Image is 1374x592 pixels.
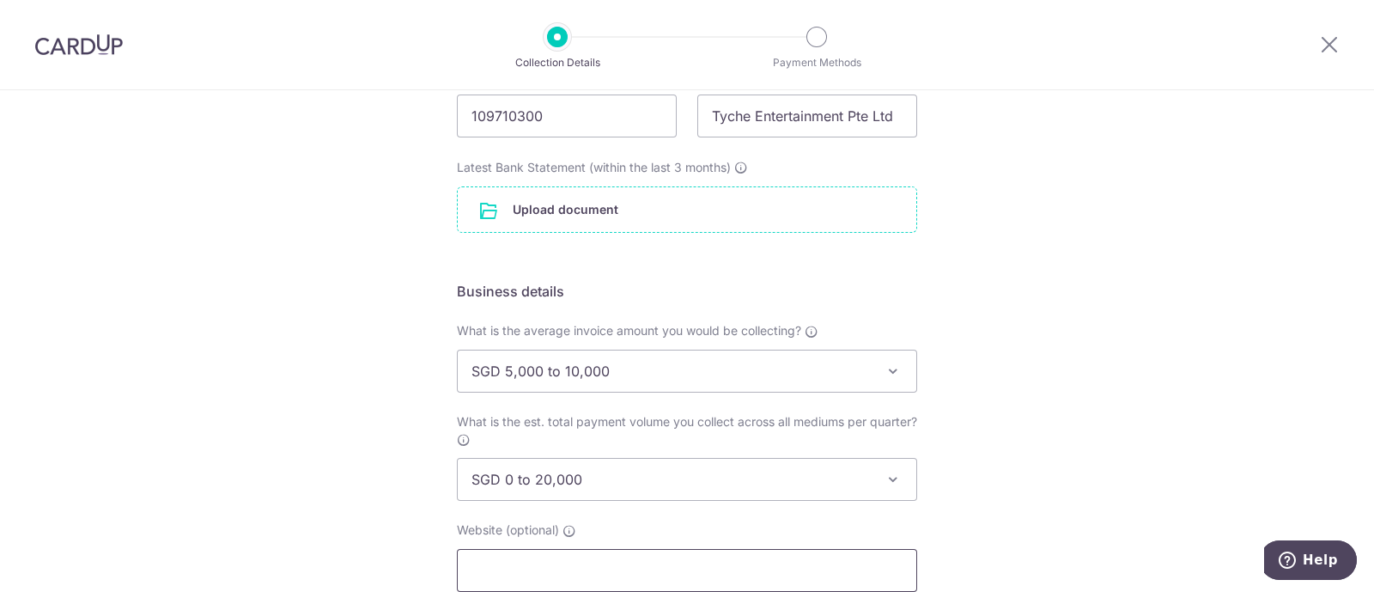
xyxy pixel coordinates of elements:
[39,12,74,27] span: Help
[458,459,916,500] span: SGD 0 to 20,000
[457,323,801,338] span: What is the average invoice amount you would be collecting?
[494,54,621,71] p: Collection Details
[457,160,731,174] span: Latest Bank Statement (within the last 3 months)
[1264,540,1357,583] iframe: Opens a widget where you can find more information
[457,522,559,537] span: Website (optional)
[457,186,917,233] div: Upload document
[458,351,916,392] span: SGD 5,000 to 10,000
[753,54,880,71] p: Payment Methods
[34,34,124,55] img: CardUp
[457,458,917,501] span: SGD 0 to 20,000
[457,281,917,302] h5: Business details
[457,350,917,393] span: SGD 5,000 to 10,000
[457,414,917,429] span: What is the est. total payment volume you collect across all mediums per quarter?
